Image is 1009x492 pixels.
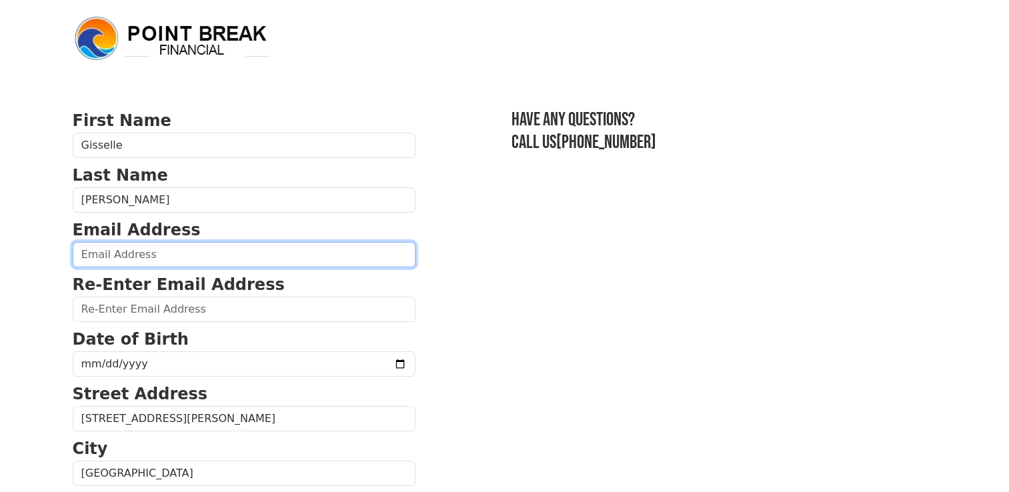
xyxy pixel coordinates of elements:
[73,385,208,403] strong: Street Address
[73,133,415,158] input: First Name
[73,15,273,63] img: logo.png
[73,439,108,458] strong: City
[512,131,937,154] h3: Call us
[73,461,415,486] input: City
[556,131,656,153] a: [PHONE_NUMBER]
[73,221,201,239] strong: Email Address
[73,166,168,185] strong: Last Name
[73,297,415,322] input: Re-Enter Email Address
[73,406,415,431] input: Street Address
[73,330,189,349] strong: Date of Birth
[73,111,171,130] strong: First Name
[73,187,415,213] input: Last Name
[73,275,285,294] strong: Re-Enter Email Address
[512,109,937,131] h3: Have any questions?
[73,242,415,267] input: Email Address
